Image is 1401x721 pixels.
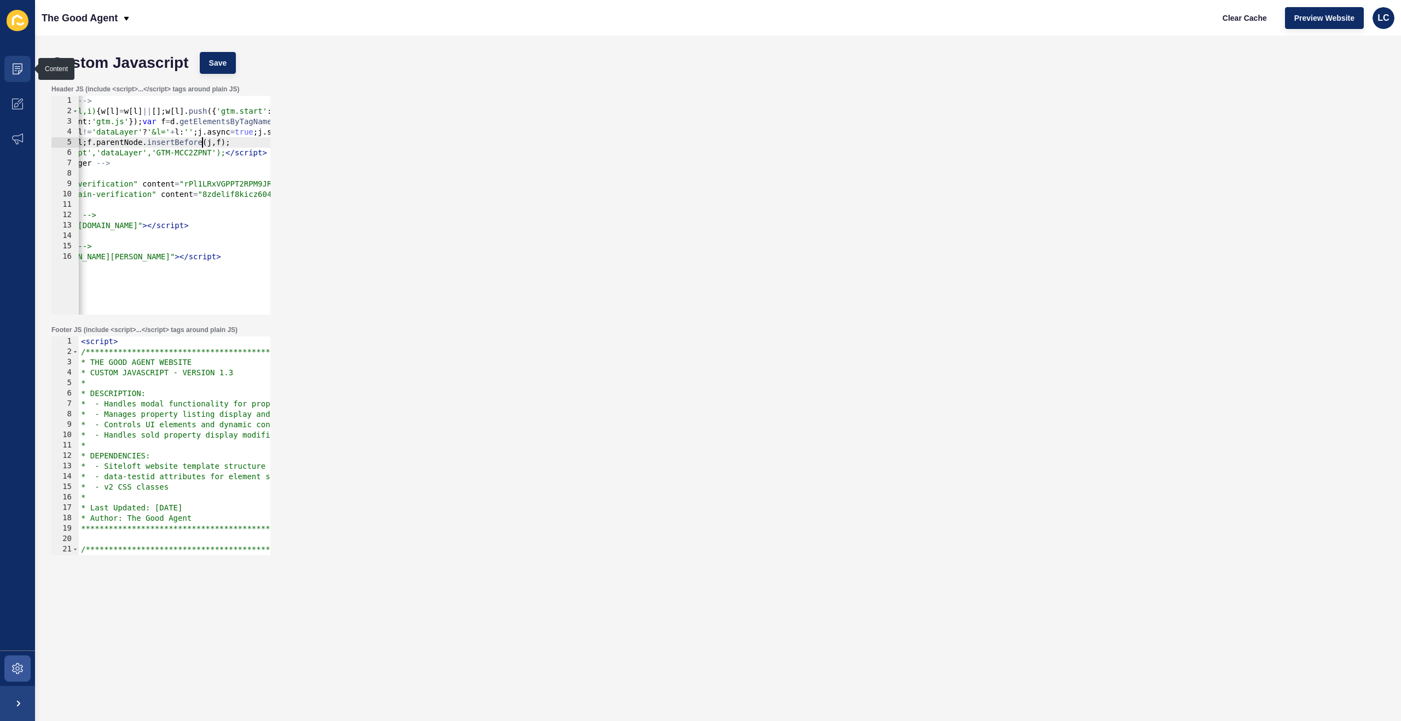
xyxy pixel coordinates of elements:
[51,241,79,252] div: 15
[209,57,227,68] span: Save
[51,399,79,409] div: 7
[51,158,79,168] div: 7
[1377,13,1389,24] span: LC
[51,368,79,378] div: 4
[51,544,79,555] div: 21
[51,106,79,117] div: 2
[51,179,79,189] div: 9
[1213,7,1276,29] button: Clear Cache
[1294,13,1354,24] span: Preview Website
[51,482,79,492] div: 15
[51,513,79,524] div: 18
[200,52,236,74] button: Save
[51,378,79,388] div: 5
[51,357,79,368] div: 3
[51,252,79,262] div: 16
[51,117,79,127] div: 3
[51,347,79,357] div: 2
[51,168,79,179] div: 8
[51,325,238,334] label: Footer JS (include <script>...</script> tags around plain JS)
[51,388,79,399] div: 6
[51,148,79,158] div: 6
[45,65,68,73] div: Content
[51,430,79,440] div: 10
[51,534,79,544] div: 20
[51,461,79,472] div: 13
[51,210,79,220] div: 12
[51,336,79,347] div: 1
[51,451,79,461] div: 12
[51,137,79,148] div: 5
[51,555,79,565] div: 22
[1223,13,1267,24] span: Clear Cache
[1285,7,1364,29] button: Preview Website
[51,127,79,137] div: 4
[51,231,79,241] div: 14
[51,503,79,513] div: 17
[51,492,79,503] div: 16
[51,189,79,200] div: 10
[51,57,189,68] h1: Custom Javascript
[51,96,79,106] div: 1
[51,524,79,534] div: 19
[51,420,79,430] div: 9
[51,440,79,451] div: 11
[51,85,239,94] label: Header JS (include <script>...</script> tags around plain JS)
[51,472,79,482] div: 14
[51,220,79,231] div: 13
[51,200,79,210] div: 11
[51,409,79,420] div: 8
[42,4,118,32] p: The Good Agent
